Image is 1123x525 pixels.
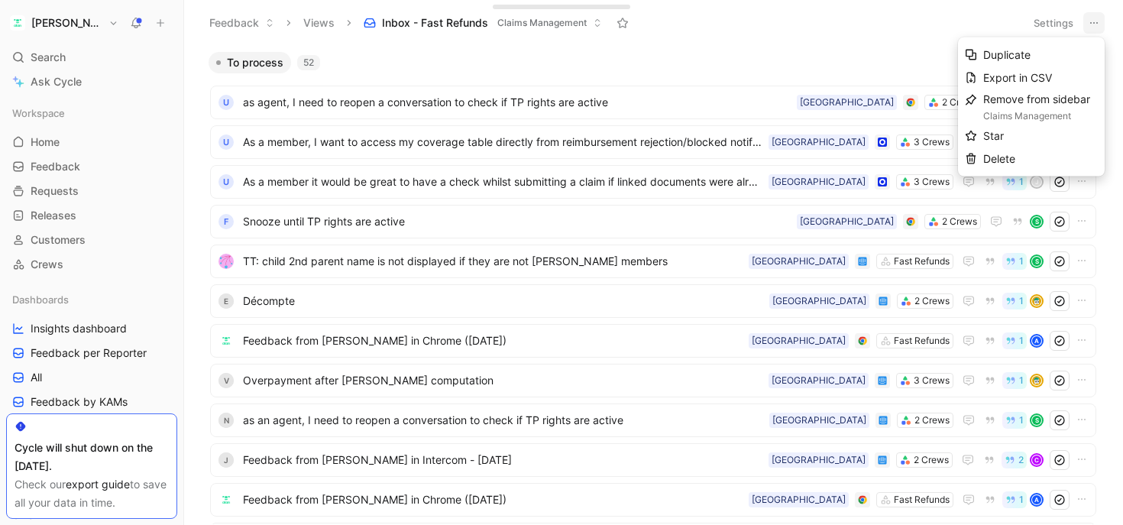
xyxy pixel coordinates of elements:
span: Export in CSV [983,71,1052,84]
div: Claims Management [983,109,1098,124]
div: Remove from sidebar [983,90,1098,124]
span: Delete [983,152,1015,165]
span: Star [983,129,1004,142]
span: Duplicate [983,48,1031,61]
